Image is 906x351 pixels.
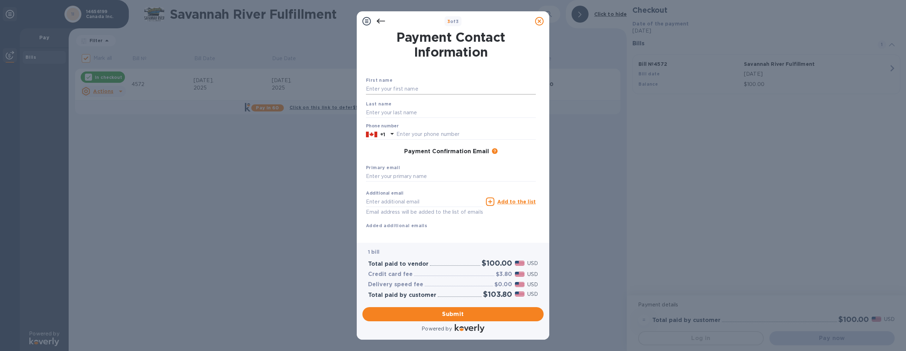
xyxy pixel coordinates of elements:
p: USD [527,260,538,267]
b: Primary email [366,165,400,170]
h2: $103.80 [483,290,512,299]
label: Additional email [366,191,403,196]
b: Added additional emails [366,223,427,228]
input: Enter your phone number [396,129,536,140]
input: Enter your primary name [366,171,536,182]
h3: Payment Confirmation Email [404,148,489,155]
input: Enter additional email [366,196,483,207]
h3: Total paid to vendor [368,261,429,267]
h3: Delivery speed fee [368,281,423,288]
input: Enter your first name [366,84,536,94]
span: Submit [368,310,538,318]
b: 1 bill [368,249,379,255]
img: USD [515,282,524,287]
h3: Credit card fee [368,271,413,278]
button: Submit [362,307,544,321]
img: USD [515,272,524,277]
u: Add to the list [497,199,536,205]
label: Phone number [366,124,398,128]
img: USD [515,292,524,297]
b: of 3 [447,19,459,24]
h2: $100.00 [482,259,512,267]
p: USD [527,290,538,298]
h3: $3.80 [496,271,512,278]
p: USD [527,271,538,278]
b: First name [366,77,392,83]
img: CA [366,131,377,138]
h3: $0.00 [494,281,512,288]
img: USD [515,261,524,266]
input: Enter your last name [366,107,536,118]
b: Last name [366,101,392,107]
span: 3 [447,19,450,24]
p: +1 [380,131,385,138]
h3: Total paid by customer [368,292,436,299]
p: Powered by [422,325,452,333]
img: Logo [455,324,484,333]
h1: Payment Contact Information [366,30,536,59]
p: USD [527,281,538,288]
p: Email address will be added to the list of emails [366,208,483,216]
